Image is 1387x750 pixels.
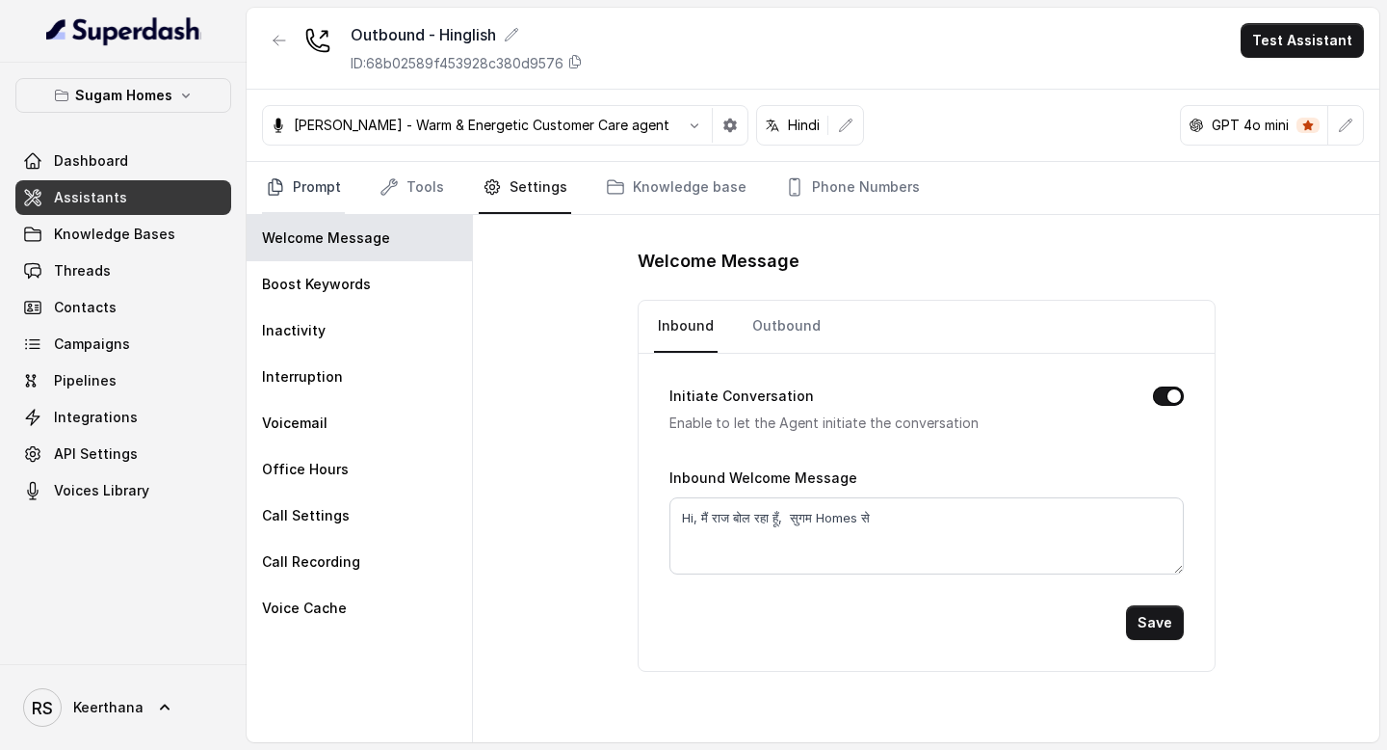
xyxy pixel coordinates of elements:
label: Initiate Conversation [669,385,814,408]
span: Campaigns [54,335,130,354]
p: Call Settings [262,506,350,525]
a: Tools [376,162,448,214]
img: light.svg [46,15,201,46]
p: Boost Keywords [262,275,371,294]
nav: Tabs [654,301,1199,353]
span: Assistants [54,188,127,207]
p: Voice Cache [262,599,347,618]
a: Integrations [15,400,231,435]
span: Dashboard [54,151,128,171]
span: Integrations [54,408,138,427]
div: Outbound - Hinglish [351,23,583,46]
p: Office Hours [262,460,349,479]
p: Inactivity [262,321,326,340]
label: Inbound Welcome Message [669,469,857,486]
a: Knowledge base [602,162,750,214]
span: API Settings [54,444,138,464]
h1: Welcome Message [638,246,1216,277]
p: Call Recording [262,552,360,572]
span: Pipelines [54,371,117,390]
a: Contacts [15,290,231,325]
span: Knowledge Bases [54,225,175,244]
a: Assistants [15,180,231,215]
p: Sugam Homes [75,84,172,107]
a: Inbound [654,301,718,353]
a: Campaigns [15,327,231,362]
a: Settings [479,162,571,214]
text: RS [32,698,53,718]
a: Knowledge Bases [15,217,231,252]
span: Threads [54,261,111,281]
p: Enable to let the Agent initiate the conversation [669,412,1122,435]
a: Dashboard [15,144,231,178]
p: [PERSON_NAME] - Warm & Energetic Customer Care agent [294,116,669,135]
p: ID: 68b02589f453928c380d9576 [351,54,563,73]
span: Voices Library [54,481,149,500]
textarea: Hi, मैं राज बोल रहा हूँ, सुगम Homes से [669,497,1184,575]
p: Hindi [788,116,820,135]
span: Contacts [54,298,117,317]
span: Keerthana [73,698,144,717]
nav: Tabs [262,162,1364,214]
p: Interruption [262,367,343,387]
p: Welcome Message [262,228,390,248]
a: Pipelines [15,363,231,398]
a: Outbound [748,301,824,353]
a: Voices Library [15,473,231,508]
a: API Settings [15,437,231,471]
a: Threads [15,254,231,288]
button: Test Assistant [1241,23,1364,58]
p: GPT 4o mini [1212,116,1289,135]
p: Voicemail [262,414,327,433]
button: Sugam Homes [15,78,231,113]
a: Phone Numbers [781,162,924,214]
svg: openai logo [1189,118,1204,133]
button: Save [1126,605,1184,640]
a: Prompt [262,162,345,214]
a: Keerthana [15,681,231,735]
